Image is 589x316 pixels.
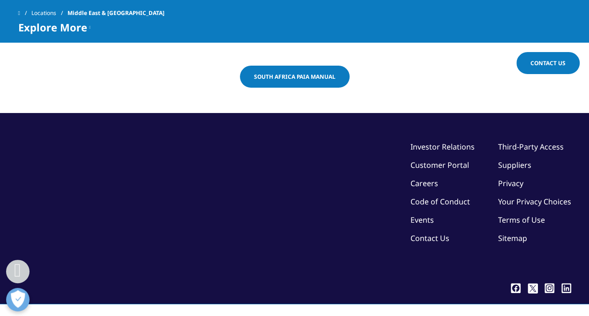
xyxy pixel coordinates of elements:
[516,52,580,74] a: Contact Us
[530,59,566,67] span: Contact Us
[498,160,531,170] a: Suppliers
[31,5,67,22] a: Locations
[410,215,434,225] a: Events
[6,288,30,311] button: Open Preferences
[410,196,470,207] a: Code of Conduct
[67,5,164,22] span: Middle East & [GEOGRAPHIC_DATA]
[410,233,449,243] a: Contact Us
[498,178,523,188] a: Privacy
[254,73,336,81] span: South Africa PAIA Manual
[498,196,571,207] a: Your Privacy Choices
[410,142,475,152] a: Investor Relations
[410,160,469,170] a: Customer Portal
[498,215,545,225] a: Terms of Use
[498,233,527,243] a: Sitemap
[240,66,350,88] a: South Africa PAIA Manual
[498,142,564,152] a: Third-Party Access
[410,178,438,188] a: Careers
[18,22,87,33] span: Explore More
